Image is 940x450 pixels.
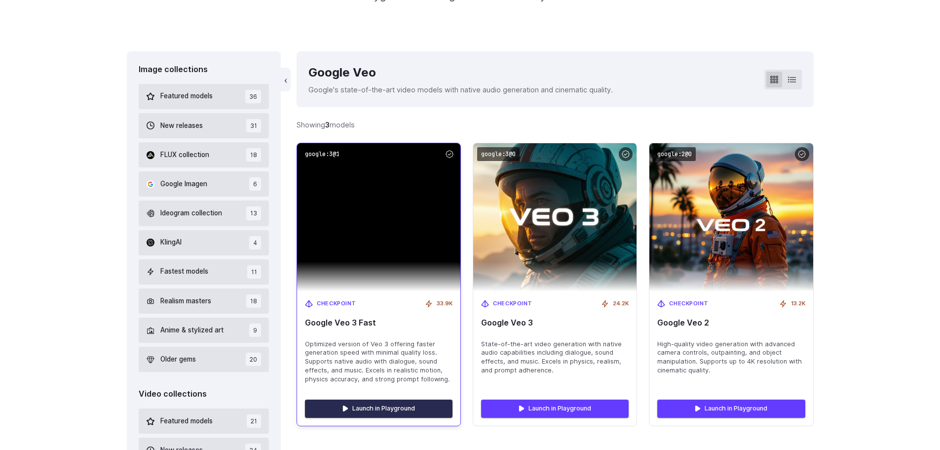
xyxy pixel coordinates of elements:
strong: 3 [325,121,330,129]
div: Image collections [139,63,269,76]
span: State-of-the-art video generation with native audio capabilities including dialogue, sound effect... [481,340,629,375]
span: Google Imagen [160,179,207,190]
span: 13 [246,206,261,220]
span: New releases [160,121,203,131]
span: 18 [246,148,261,162]
button: Fastest models 11 [139,259,269,285]
div: Google Veo [308,63,613,82]
span: 9 [249,324,261,337]
button: Ideogram collection 13 [139,201,269,226]
span: Featured models [160,416,213,427]
span: 6 [249,177,261,191]
span: 11 [247,265,261,279]
span: Google Veo 2 [657,318,805,327]
span: 36 [245,90,261,103]
span: Featured models [160,91,213,102]
span: High-quality video generation with advanced camera controls, outpainting, and object manipulation... [657,340,805,375]
button: Realism masters 18 [139,288,269,314]
span: 33.9K [437,299,452,308]
button: Older gems 20 [139,347,269,372]
code: google:3@1 [301,147,343,162]
button: FLUX collection 18 [139,142,269,167]
a: Launch in Playground [657,400,805,417]
span: Anime & stylized art [160,325,224,336]
div: Video collections [139,388,269,401]
span: Google Veo 3 Fast [305,318,452,327]
span: Ideogram collection [160,208,222,219]
span: Checkpoint [493,299,532,308]
a: Launch in Playground [481,400,629,417]
span: KlingAI [160,237,182,248]
button: Featured models 36 [139,84,269,109]
code: google:3@0 [477,147,520,162]
p: Google's state-of-the-art video models with native audio generation and cinematic quality. [308,84,613,95]
div: Showing models [297,119,355,130]
span: 13.2K [791,299,805,308]
img: Google Veo 3 [473,143,637,292]
span: 4 [249,236,261,249]
span: Checkpoint [669,299,709,308]
button: Anime & stylized art 9 [139,318,269,343]
span: FLUX collection [160,150,209,161]
span: Realism masters [160,296,211,307]
span: Older gems [160,354,196,365]
span: Checkpoint [317,299,356,308]
span: 24.2K [613,299,629,308]
span: 31 [246,119,261,132]
a: Launch in Playground [305,400,452,417]
span: Google Veo 3 [481,318,629,327]
span: Optimized version of Veo 3 offering faster generation speed with minimal quality loss. Supports n... [305,340,452,384]
button: ‹ [281,68,291,91]
button: Featured models 21 [139,409,269,434]
button: KlingAI 4 [139,230,269,255]
img: Google Veo 2 [649,143,813,292]
code: google:2@0 [653,147,696,162]
span: 18 [246,294,261,308]
button: Google Imagen 6 [139,171,269,197]
span: 21 [247,414,261,428]
button: New releases 31 [139,113,269,138]
span: Fastest models [160,266,208,277]
span: 20 [246,353,261,366]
